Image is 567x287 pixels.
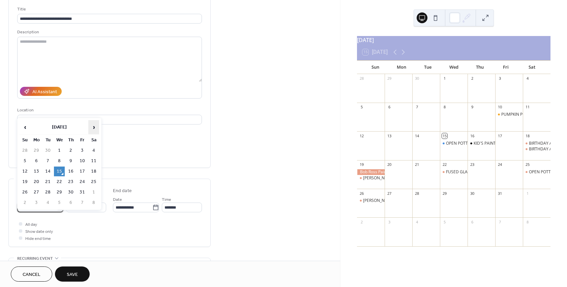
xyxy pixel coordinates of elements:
td: 28 [20,146,30,155]
div: KID'S PAINT NIGHT! [474,141,510,146]
td: 12 [20,167,30,176]
div: 5 [442,219,447,224]
div: 16 [470,133,475,138]
td: 14 [42,167,53,176]
td: 1 [88,187,99,197]
div: FUSED GLASS CLASS [DATE] THEMED [446,169,517,175]
div: 15 [442,133,447,138]
div: 5 [359,105,364,110]
button: Cancel [11,266,52,282]
span: ‹ [20,120,30,134]
div: 31 [497,191,502,196]
div: 22 [442,162,447,167]
th: Fr [77,135,88,145]
span: Save [67,271,78,278]
div: 1 [442,76,447,81]
div: Fri [493,61,519,74]
span: Time [162,196,171,203]
button: Save [55,266,90,282]
td: 13 [31,167,42,176]
td: 24 [77,177,88,187]
div: 8 [525,219,530,224]
div: Title [17,6,201,13]
div: 10 [497,105,502,110]
th: Tu [42,135,53,145]
div: 2 [470,76,475,81]
td: 4 [42,198,53,208]
span: Date [113,196,122,203]
div: 23 [470,162,475,167]
div: AI Assistant [32,88,57,96]
td: 3 [31,198,42,208]
span: Show date only [25,228,53,235]
span: All day [25,221,37,228]
th: Sa [88,135,99,145]
td: 25 [88,177,99,187]
td: 18 [88,167,99,176]
th: [DATE] [31,120,88,135]
div: 3 [387,219,392,224]
div: 1 [525,191,530,196]
div: 6 [387,105,392,110]
span: Recurring event [17,255,53,262]
div: 28 [414,191,419,196]
div: KID'S PAINT NIGHT! [468,141,495,146]
div: 20 [387,162,392,167]
td: 9 [65,156,76,166]
td: 10 [77,156,88,166]
td: 2 [20,198,30,208]
div: 21 [414,162,419,167]
div: 19 [359,162,364,167]
div: 2 [359,219,364,224]
td: 23 [65,177,76,187]
td: 6 [65,198,76,208]
div: OPEN POTTERY PAINTING [446,141,495,146]
td: 22 [54,177,65,187]
div: 4 [414,219,419,224]
div: 12 [359,133,364,138]
div: End date [113,187,132,194]
td: 30 [42,146,53,155]
td: 20 [31,177,42,187]
div: 14 [414,133,419,138]
div: 17 [497,133,502,138]
th: We [54,135,65,145]
div: [PERSON_NAME] PAINT CLASS [363,198,420,204]
div: [PERSON_NAME] PAINT CLASS [363,175,420,181]
td: 19 [20,177,30,187]
div: Mon [389,61,415,74]
div: FUSED GLASS CLASS HALLOWEEN THEMED [440,169,468,175]
td: 6 [31,156,42,166]
td: 27 [31,187,42,197]
td: 16 [65,167,76,176]
div: 3 [497,76,502,81]
td: 3 [77,146,88,155]
td: 5 [54,198,65,208]
div: 11 [525,105,530,110]
th: Mo [31,135,42,145]
div: BOB ROSS PAINT CLASS [357,198,385,204]
div: OPEN POTTERY PAINTING [523,169,550,175]
span: Cancel [23,271,40,278]
td: 29 [31,146,42,155]
div: Thu [467,61,493,74]
div: 29 [442,191,447,196]
div: 7 [497,219,502,224]
span: Hide end time [25,235,51,242]
button: AI Assistant [20,87,62,96]
div: PUMPKIN POTTERY PAINTING [501,112,557,117]
div: Bob Ross Paint Class [357,169,385,175]
div: Wed [441,61,467,74]
div: Location [17,107,201,114]
td: 30 [65,187,76,197]
div: 28 [359,76,364,81]
td: 1 [54,146,65,155]
div: 29 [387,76,392,81]
div: 27 [387,191,392,196]
div: 30 [414,76,419,81]
div: Sun [362,61,388,74]
td: 28 [42,187,53,197]
div: PUMPKIN POTTERY PAINTING [495,112,523,117]
div: Description [17,29,201,36]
